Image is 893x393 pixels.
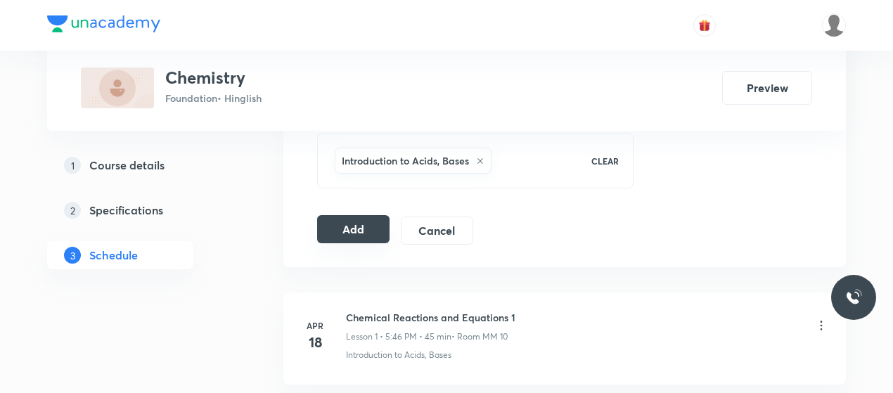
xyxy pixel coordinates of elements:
[591,155,619,167] p: CLEAR
[64,247,81,264] p: 3
[64,202,81,219] p: 2
[822,13,846,37] img: Dhirendra singh
[722,71,812,105] button: Preview
[301,319,329,332] h6: Apr
[317,215,390,243] button: Add
[693,14,716,37] button: avatar
[81,67,154,108] img: 8FDB9D7A-8C3E-4F54-8D98-3CE37FF6A029_plus.png
[89,157,165,174] h5: Course details
[165,67,262,88] h3: Chemistry
[64,157,81,174] p: 1
[401,217,473,245] button: Cancel
[47,196,238,224] a: 2Specifications
[346,349,451,361] p: Introduction to Acids, Bases
[89,202,163,219] h5: Specifications
[47,151,238,179] a: 1Course details
[47,15,160,32] img: Company Logo
[89,247,138,264] h5: Schedule
[451,330,508,343] p: • Room MM 10
[845,289,862,306] img: ttu
[698,19,711,32] img: avatar
[301,332,329,353] h4: 18
[165,91,262,105] p: Foundation • Hinglish
[346,310,515,325] h6: Chemical Reactions and Equations 1
[47,15,160,36] a: Company Logo
[346,330,451,343] p: Lesson 1 • 5:46 PM • 45 min
[342,153,469,168] h6: Introduction to Acids, Bases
